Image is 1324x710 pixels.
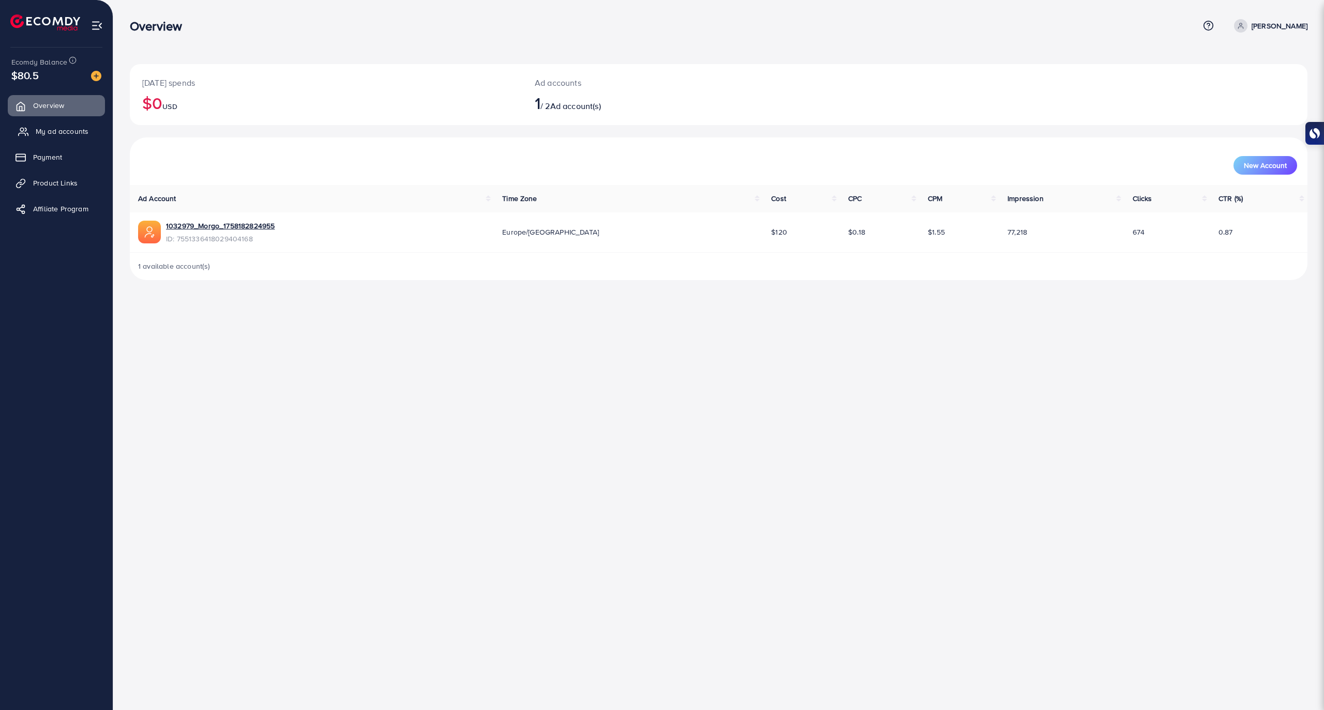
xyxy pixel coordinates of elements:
p: [DATE] spends [142,76,510,89]
span: Impression [1007,193,1044,204]
span: CTR (%) [1218,193,1243,204]
span: $120 [771,227,787,237]
span: Europe/[GEOGRAPHIC_DATA] [502,227,599,237]
iframe: Chat [1280,663,1316,702]
h3: Overview [130,19,190,34]
span: USD [162,101,177,112]
p: Ad accounts [535,76,804,89]
span: Overview [33,100,64,111]
img: image [91,71,101,81]
span: Affiliate Program [33,204,88,214]
a: Product Links [8,173,105,193]
a: Overview [8,95,105,116]
span: $0.18 [848,227,865,237]
a: 1032979_Morgo_1758182824955 [166,221,275,231]
span: CPC [848,193,862,204]
span: ID: 7551336418029404168 [166,234,275,244]
p: [PERSON_NAME] [1252,20,1307,32]
span: Time Zone [502,193,537,204]
span: 77,218 [1007,227,1027,237]
span: 1 [535,91,540,115]
h2: / 2 [535,93,804,113]
a: Affiliate Program [8,198,105,219]
span: Cost [771,193,786,204]
span: Ad account(s) [550,100,601,112]
span: Ad Account [138,193,176,204]
a: [PERSON_NAME] [1230,19,1307,33]
a: My ad accounts [8,121,105,142]
span: 1 available account(s) [138,261,210,271]
img: menu [91,20,103,32]
img: ic-ads-acc.e4c84228.svg [138,221,161,243]
span: Clicks [1133,193,1152,204]
span: 674 [1133,227,1145,237]
span: New Account [1244,162,1287,169]
img: logo [10,14,80,30]
span: Payment [33,152,62,162]
span: Product Links [33,178,78,188]
span: 0.87 [1218,227,1233,237]
span: CPM [928,193,942,204]
span: My ad accounts [36,126,88,136]
span: $80.5 [11,68,39,83]
span: $1.55 [928,227,945,237]
a: Payment [8,147,105,167]
span: Ecomdy Balance [11,57,67,67]
h2: $0 [142,93,510,113]
button: New Account [1233,156,1297,175]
